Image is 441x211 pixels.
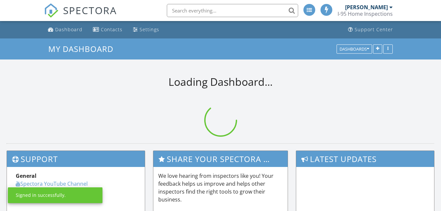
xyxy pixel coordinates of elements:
div: [PERSON_NAME] [345,4,388,11]
div: Settings [140,26,159,33]
a: SPECTORA [44,9,117,23]
div: I-95 Home Inspections [338,11,393,17]
div: Signed in successfully. [16,192,66,199]
a: Contacts [90,24,125,36]
a: My Dashboard [48,43,119,54]
button: Dashboards [337,44,372,54]
input: Search everything... [167,4,298,17]
a: Support Center [345,24,396,36]
a: Dashboard [45,24,85,36]
div: Dashboards [340,47,369,51]
div: Support Center [355,26,393,33]
div: Dashboard [55,26,82,33]
img: The Best Home Inspection Software - Spectora [44,3,58,18]
a: Spectora YouTube Channel [16,180,88,187]
span: SPECTORA [63,3,117,17]
h3: Share Your Spectora Experience [153,151,287,167]
h3: Support [7,151,145,167]
h3: Latest Updates [296,151,434,167]
strong: General [16,172,36,179]
a: Settings [130,24,162,36]
div: Contacts [101,26,122,33]
p: We love hearing from inspectors like you! Your feedback helps us improve and helps other inspecto... [158,172,282,203]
